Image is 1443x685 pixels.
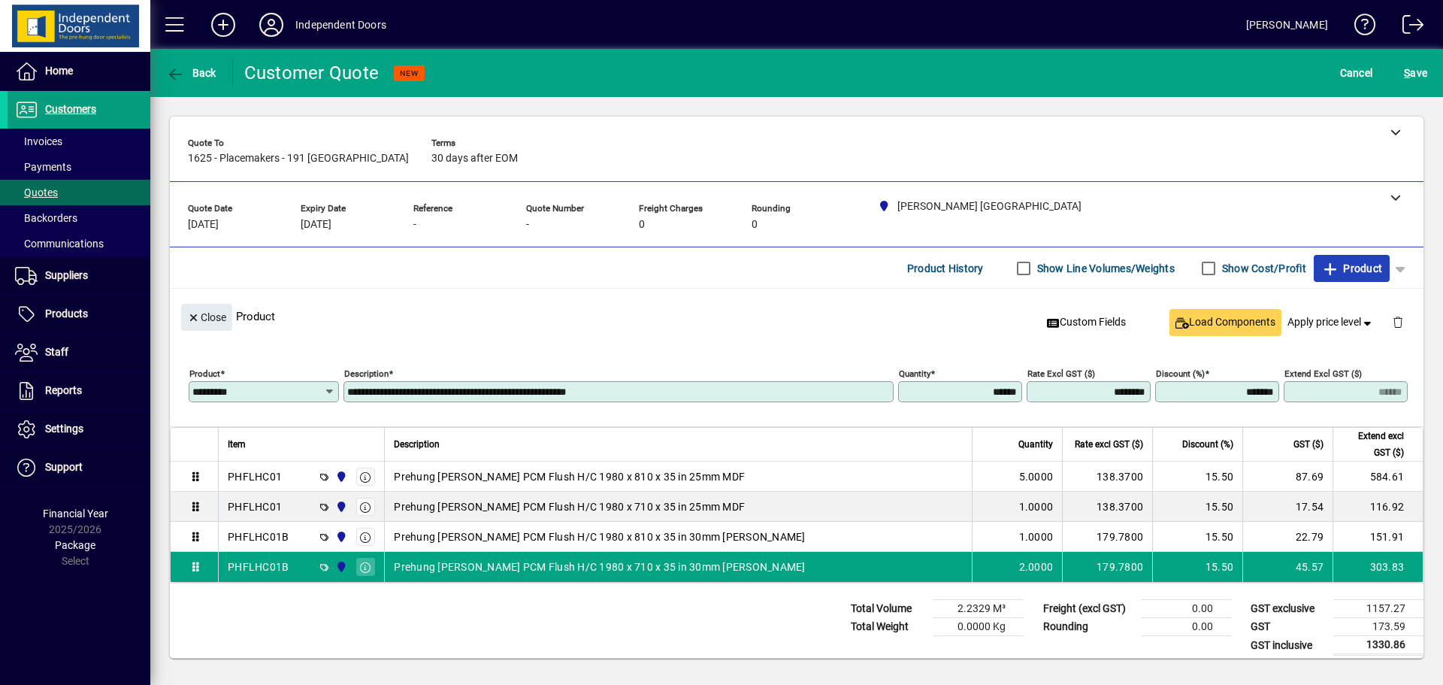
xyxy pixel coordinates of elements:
[1321,256,1382,280] span: Product
[1242,492,1333,522] td: 17.54
[1072,559,1143,574] div: 179.7800
[1333,552,1423,582] td: 303.83
[247,11,295,38] button: Profile
[15,135,62,147] span: Invoices
[1019,499,1054,514] span: 1.0000
[8,180,150,205] a: Quotes
[1169,309,1281,336] button: Load Components
[394,469,745,484] span: Prehung [PERSON_NAME] PCM Flush H/C 1980 x 810 x 35 in 25mm MDF
[1019,559,1054,574] span: 2.0000
[1380,304,1416,340] button: Delete
[1152,522,1242,552] td: 15.50
[394,559,805,574] span: Prehung [PERSON_NAME] PCM Flush H/C 1980 x 710 x 35 in 30mm [PERSON_NAME]
[228,469,282,484] div: PHFLHC01
[1336,59,1377,86] button: Cancel
[8,449,150,486] a: Support
[1340,61,1373,85] span: Cancel
[1019,529,1054,544] span: 1.0000
[1391,3,1424,52] a: Logout
[8,205,150,231] a: Backorders
[1019,469,1054,484] span: 5.0000
[177,310,236,323] app-page-header-button: Close
[45,103,96,115] span: Customers
[899,368,930,379] mat-label: Quantity
[162,59,220,86] button: Back
[301,219,331,231] span: [DATE]
[933,618,1024,636] td: 0.0000 Kg
[15,161,71,173] span: Payments
[1018,436,1053,453] span: Quantity
[8,372,150,410] a: Reports
[199,11,247,38] button: Add
[43,508,108,520] span: Financial Year
[1141,618,1231,636] td: 0.00
[1152,462,1242,492] td: 15.50
[1343,3,1376,52] a: Knowledge Base
[907,256,984,280] span: Product History
[1246,13,1328,37] div: [PERSON_NAME]
[15,212,77,224] span: Backorders
[170,289,1423,344] div: Product
[1342,428,1404,461] span: Extend excl GST ($)
[1404,61,1427,85] span: ave
[188,219,219,231] span: [DATE]
[331,468,349,485] span: Cromwell Central Otago
[45,269,88,281] span: Suppliers
[1041,309,1133,336] button: Custom Fields
[8,231,150,256] a: Communications
[188,153,409,165] span: 1625 - Placemakers - 191 [GEOGRAPHIC_DATA]
[1333,522,1423,552] td: 151.91
[1243,600,1333,618] td: GST exclusive
[15,238,104,250] span: Communications
[1243,636,1333,655] td: GST inclusive
[1333,618,1423,636] td: 173.59
[1404,67,1410,79] span: S
[843,618,933,636] td: Total Weight
[331,529,349,545] span: Cromwell Central Otago
[1281,309,1381,336] button: Apply price level
[45,65,73,77] span: Home
[8,53,150,90] a: Home
[1156,368,1205,379] mat-label: Discount (%)
[639,219,645,231] span: 0
[843,600,933,618] td: Total Volume
[1333,636,1423,655] td: 1330.86
[526,219,529,231] span: -
[1027,368,1095,379] mat-label: Rate excl GST ($)
[228,559,289,574] div: PHFLHC01B
[1242,522,1333,552] td: 22.79
[1075,436,1143,453] span: Rate excl GST ($)
[1034,261,1175,276] label: Show Line Volumes/Weights
[431,153,518,165] span: 30 days after EOM
[1036,618,1141,636] td: Rounding
[1072,499,1143,514] div: 138.3700
[1333,462,1423,492] td: 584.61
[166,67,216,79] span: Back
[8,257,150,295] a: Suppliers
[228,529,289,544] div: PHFLHC01B
[1380,315,1416,329] app-page-header-button: Delete
[1243,618,1333,636] td: GST
[1072,469,1143,484] div: 138.3700
[228,436,246,453] span: Item
[1141,600,1231,618] td: 0.00
[1152,492,1242,522] td: 15.50
[901,255,990,282] button: Product History
[8,411,150,448] a: Settings
[1400,59,1431,86] button: Save
[413,219,416,231] span: -
[1333,600,1423,618] td: 1157.27
[344,368,389,379] mat-label: Description
[45,461,83,473] span: Support
[45,384,82,396] span: Reports
[8,296,150,333] a: Products
[228,499,282,514] div: PHFLHC01
[752,219,758,231] span: 0
[181,304,232,331] button: Close
[1036,600,1141,618] td: Freight (excl GST)
[1175,314,1275,330] span: Load Components
[15,186,58,199] span: Quotes
[1287,314,1375,330] span: Apply price level
[1152,552,1242,582] td: 15.50
[331,499,349,515] span: Cromwell Central Otago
